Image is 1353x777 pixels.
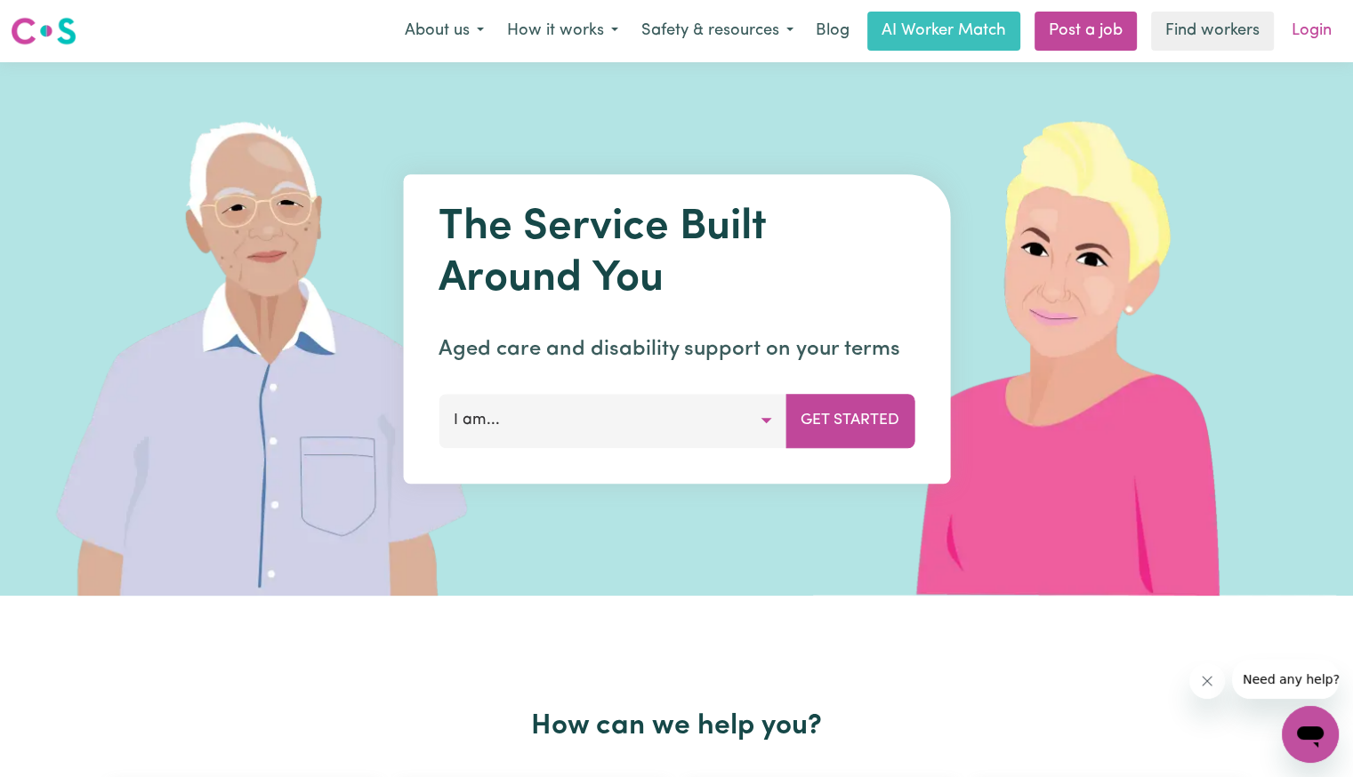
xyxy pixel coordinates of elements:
iframe: Close message [1189,663,1225,699]
button: I am... [439,394,786,447]
a: AI Worker Match [867,12,1020,51]
a: Find workers [1151,12,1274,51]
span: Need any help? [11,12,108,27]
iframe: Button to launch messaging window [1282,706,1339,763]
h2: How can we help you? [101,709,1253,743]
button: About us [393,12,495,50]
button: Safety & resources [630,12,805,50]
p: Aged care and disability support on your terms [439,333,914,365]
iframe: Message from company [1232,660,1339,699]
button: How it works [495,12,630,50]
a: Careseekers logo [11,11,77,52]
h1: The Service Built Around You [439,203,914,305]
a: Post a job [1035,12,1137,51]
a: Blog [805,12,860,51]
button: Get Started [785,394,914,447]
a: Login [1281,12,1342,51]
img: Careseekers logo [11,15,77,47]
